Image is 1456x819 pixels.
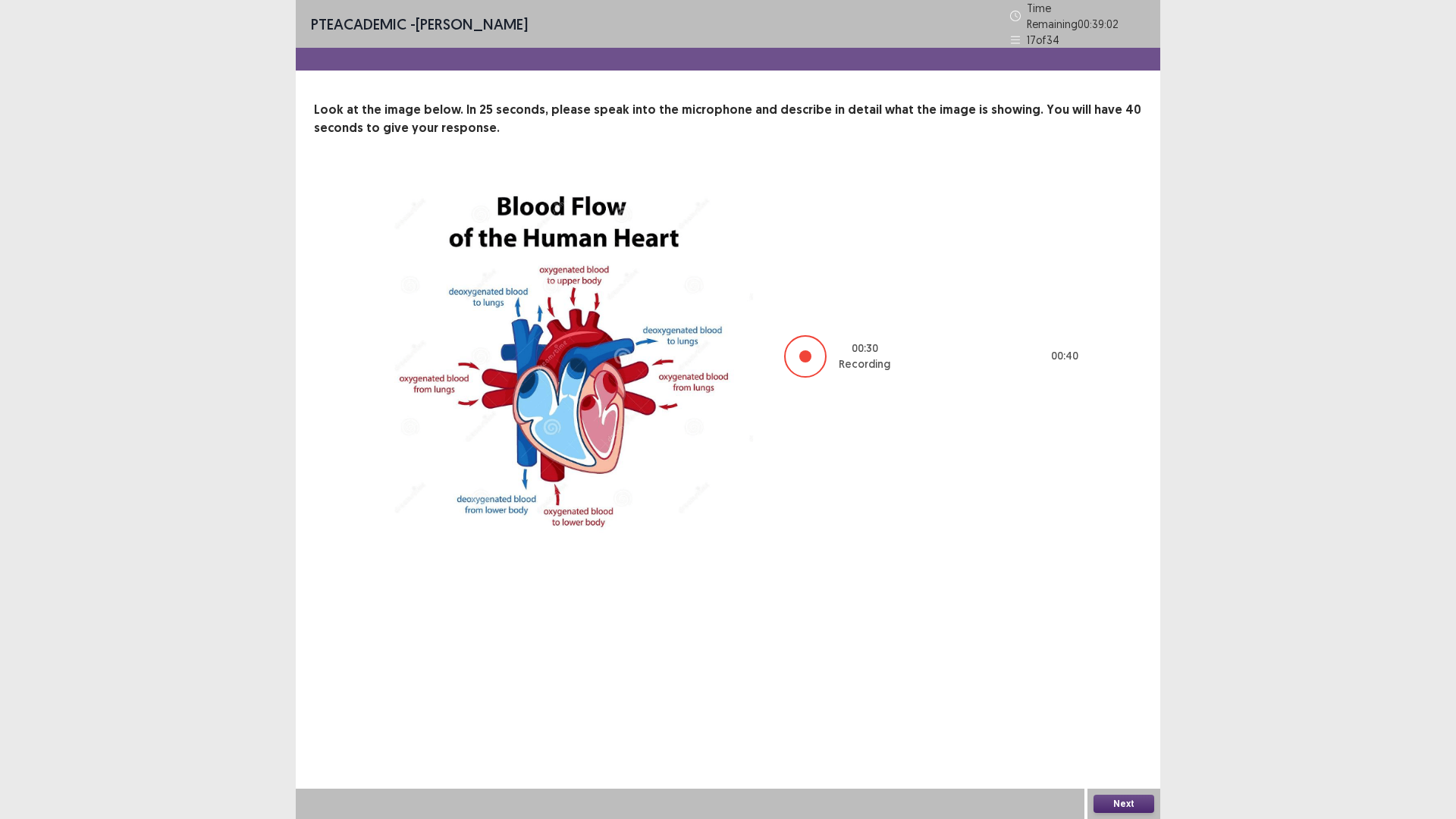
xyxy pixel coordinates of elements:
[311,13,528,36] p: - [PERSON_NAME]
[375,174,754,539] img: image-description
[1051,348,1078,364] p: 00 : 40
[1094,795,1154,813] button: Next
[1027,32,1059,48] p: 17 of 34
[314,101,1142,137] p: Look at the image below. In 25 seconds, please speak into the microphone and describe in detail w...
[839,356,890,372] p: Recording
[311,14,406,33] span: PTE academic
[852,340,878,356] p: 00 : 30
